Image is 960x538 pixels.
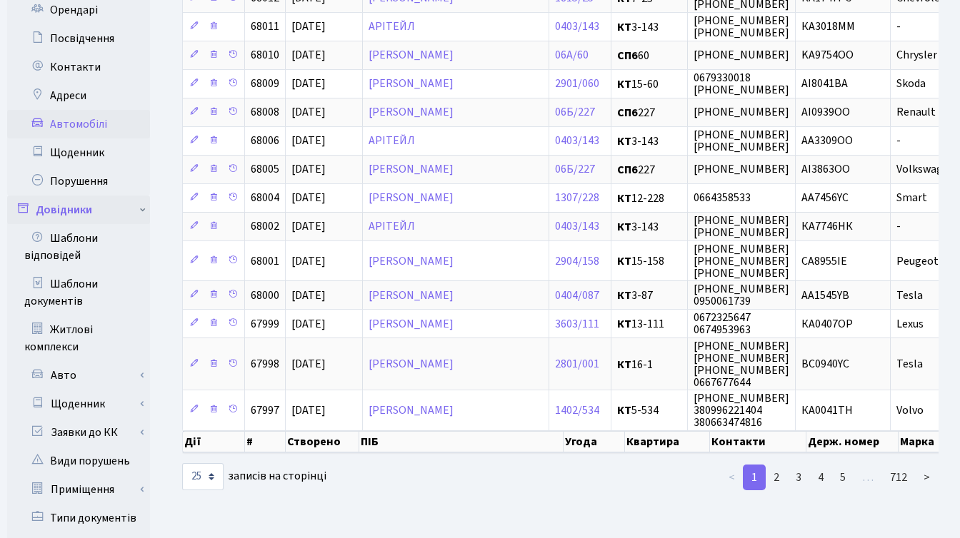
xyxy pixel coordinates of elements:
a: Автомобілі [7,110,150,138]
span: [DATE] [291,219,326,235]
span: 68006 [251,133,279,149]
a: 2901/060 [555,76,599,92]
span: Tesla [896,288,923,303]
span: [PHONE_NUMBER] [694,105,789,121]
span: 67998 [251,357,279,372]
a: [PERSON_NAME] [369,402,454,418]
span: 68008 [251,105,279,121]
span: [DATE] [291,133,326,149]
a: [PERSON_NAME] [369,288,454,303]
th: Угода [564,431,625,452]
a: Шаблони відповідей [7,224,150,270]
span: 3-87 [617,290,681,301]
span: [PHONE_NUMBER] [PHONE_NUMBER] [694,213,789,240]
span: 68010 [251,48,279,64]
span: Volvo [896,402,924,418]
th: Створено [286,431,359,452]
span: КА3018ММ [801,19,855,35]
span: Renault [896,105,936,121]
a: 5 [831,465,854,490]
a: 2904/158 [555,253,599,269]
select: записів на сторінці [182,463,224,490]
span: [PHONE_NUMBER] [PHONE_NUMBER] [PHONE_NUMBER] [694,241,789,281]
a: 712 [881,465,916,490]
span: КА0041ТН [801,402,853,418]
b: СП6 [617,162,638,178]
span: 67999 [251,316,279,332]
a: 06Б/227 [555,105,595,121]
b: КТ [617,133,631,149]
span: АІ3863ОО [801,162,850,178]
a: 0404/087 [555,288,599,303]
span: КА0407ОР [801,316,853,332]
a: 3 [787,465,810,490]
span: 15-60 [617,78,681,90]
a: Контакти [7,53,150,81]
span: AI8041BA [801,76,848,92]
a: [PERSON_NAME] [369,191,454,206]
span: 68001 [251,253,279,269]
a: Порушення [7,167,150,196]
span: Skoda [896,76,926,92]
a: 0403/143 [555,219,599,235]
a: Типи документів [7,504,150,532]
a: Адреси [7,81,150,110]
span: [DATE] [291,19,326,35]
b: КТ [617,19,631,35]
span: [DATE] [291,316,326,332]
a: [PERSON_NAME] [369,48,454,64]
span: AA1545YB [801,288,849,303]
span: 68005 [251,162,279,178]
a: Щоденник [16,390,150,418]
b: КТ [617,402,631,418]
b: КТ [617,288,631,303]
span: 0679330018 [PHONE_NUMBER] [694,70,789,98]
b: КТ [617,316,631,332]
span: АІ0939ОО [801,105,850,121]
span: 68004 [251,191,279,206]
span: - [896,19,901,35]
span: 67997 [251,402,279,418]
span: [PHONE_NUMBER] [PHONE_NUMBER] [694,127,789,155]
span: [PHONE_NUMBER] 0950061739 [694,281,789,309]
span: 15-158 [617,255,681,267]
a: Посвідчення [7,24,150,53]
a: Приміщення [16,475,150,504]
span: КА7746НК [801,219,853,235]
span: 3-143 [617,221,681,233]
span: 60 [617,50,681,61]
span: 227 [617,107,681,118]
span: Lexus [896,316,924,332]
span: AA7456YC [801,191,849,206]
th: # [245,431,286,452]
span: Tesla [896,357,923,372]
span: - [896,219,901,235]
span: 68000 [251,288,279,303]
span: KA9754OO [801,48,854,64]
a: 2801/001 [555,357,599,372]
a: > [915,465,939,490]
span: 68009 [251,76,279,92]
span: 3-143 [617,136,681,147]
b: КТ [617,219,631,235]
a: Довідники [7,196,150,224]
a: [PERSON_NAME] [369,253,454,269]
a: 1 [743,465,766,490]
a: 0403/143 [555,133,599,149]
th: ПІБ [359,431,564,452]
span: 68011 [251,19,279,35]
span: 13-111 [617,318,681,330]
span: - [896,133,901,149]
a: 06А/60 [555,48,589,64]
span: [DATE] [291,402,326,418]
a: 06Б/227 [555,162,595,178]
a: [PERSON_NAME] [369,76,454,92]
span: 3-143 [617,21,681,33]
a: 1307/228 [555,191,599,206]
span: 0664358533 [694,191,751,206]
b: КТ [617,253,631,269]
span: [DATE] [291,76,326,92]
b: КТ [617,76,631,92]
span: BC0940YC [801,357,849,372]
a: Заявки до КК [16,418,150,447]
